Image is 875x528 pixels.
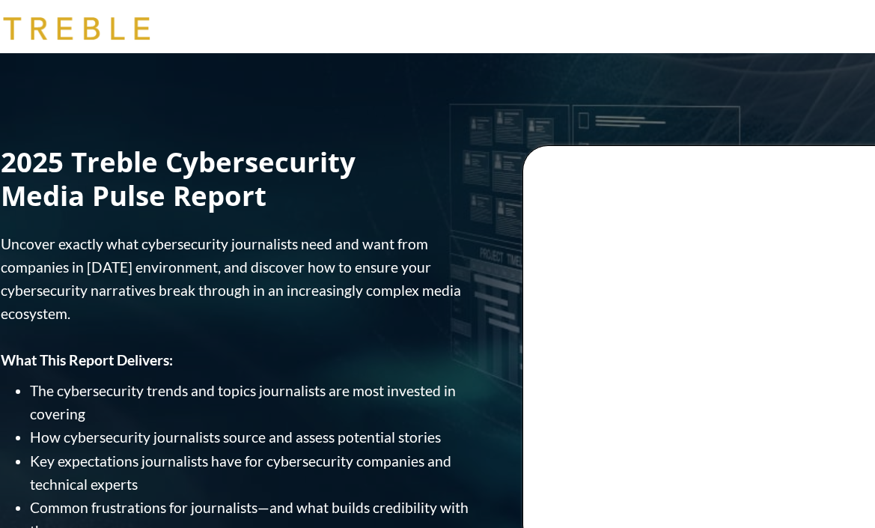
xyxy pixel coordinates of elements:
span: How cybersecurity journalists source and assess potential stories [30,428,441,446]
span: The cybersecurity trends and topics journalists are most invested in covering [30,382,456,422]
span: 2025 Treble Cybersecurity Media Pulse Report [1,143,356,214]
span: Key expectations journalists have for cybersecurity companies and technical experts [30,452,451,493]
strong: What This Report Delivers: [1,351,173,368]
span: Uncover exactly what cybersecurity journalists need and want from companies in [DATE] environment... [1,235,461,322]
